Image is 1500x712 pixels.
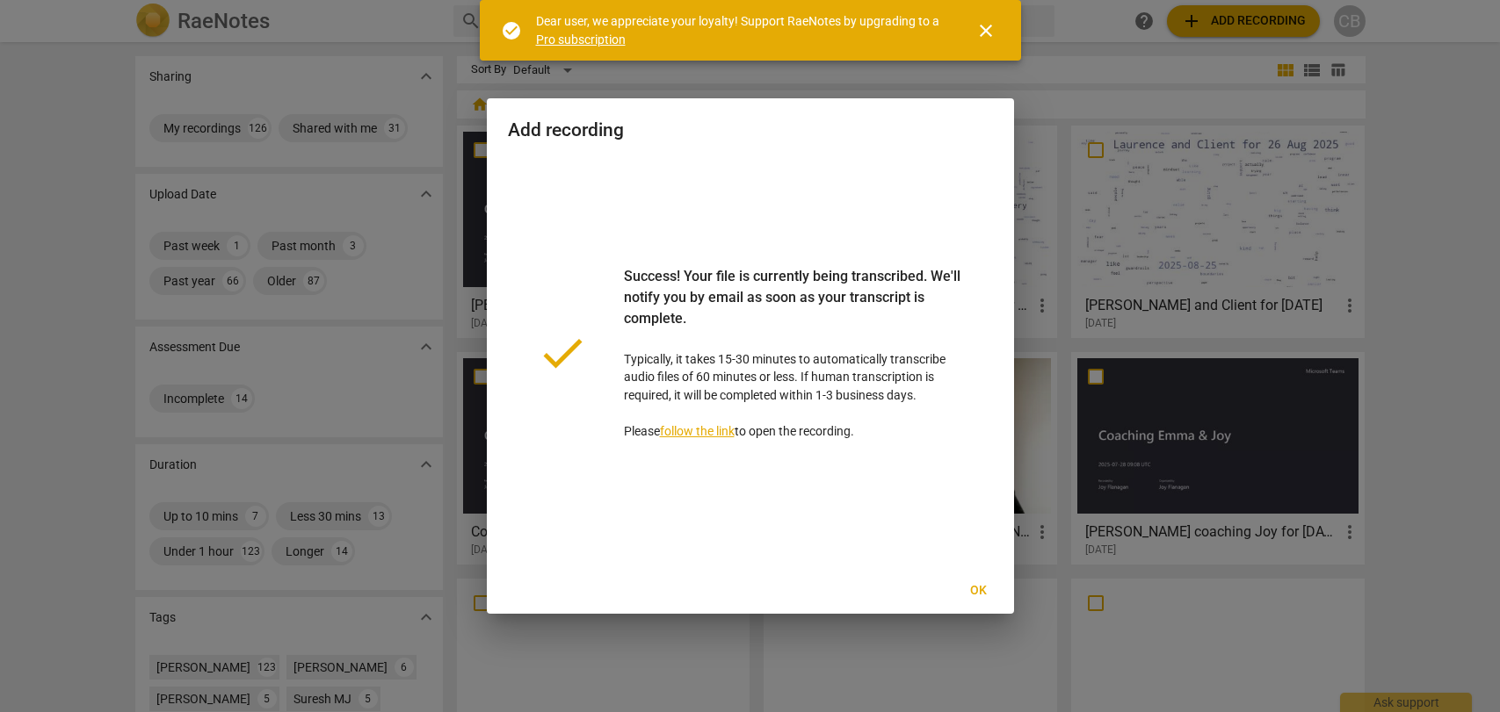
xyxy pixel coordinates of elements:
[624,266,965,441] p: Typically, it takes 15-30 minutes to automatically transcribe audio files of 60 minutes or less. ...
[975,20,996,41] span: close
[965,582,993,600] span: Ok
[951,575,1007,607] button: Ok
[965,10,1007,52] button: Close
[536,12,944,48] div: Dear user, we appreciate your loyalty! Support RaeNotes by upgrading to a
[501,20,522,41] span: check_circle
[536,32,626,47] a: Pro subscription
[508,119,993,141] h2: Add recording
[660,424,735,438] a: follow the link
[624,266,965,350] div: Success! Your file is currently being transcribed. We'll notify you by email as soon as your tran...
[536,327,589,379] span: done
